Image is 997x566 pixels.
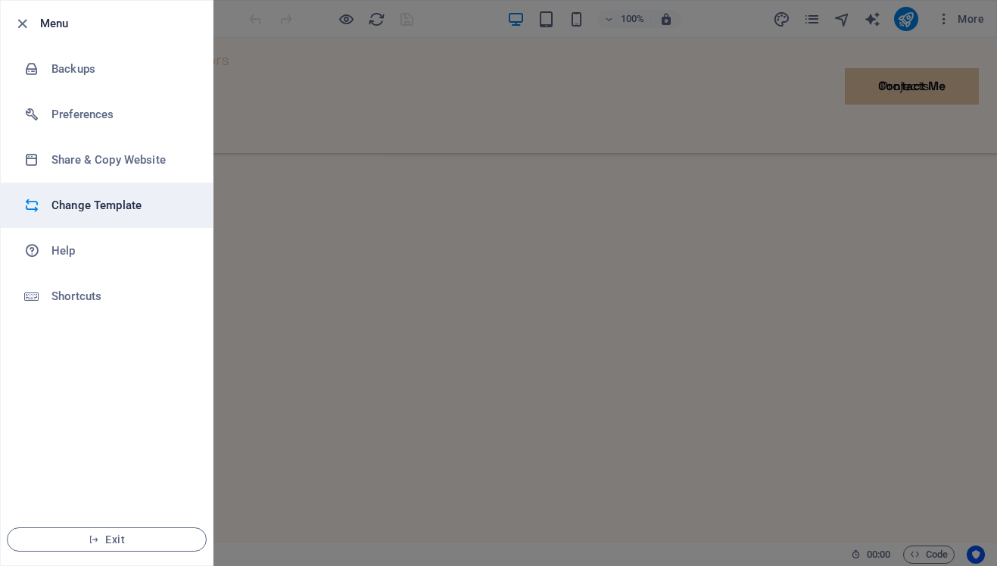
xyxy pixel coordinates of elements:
[51,196,192,214] h6: Change Template
[51,287,192,305] h6: Shortcuts
[7,527,207,552] button: Exit
[51,242,192,260] h6: Help
[51,151,192,169] h6: Share & Copy Website
[40,14,201,33] h6: Menu
[1,228,213,274] a: Help
[51,60,192,78] h6: Backups
[51,105,192,124] h6: Preferences
[20,533,194,546] span: Exit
